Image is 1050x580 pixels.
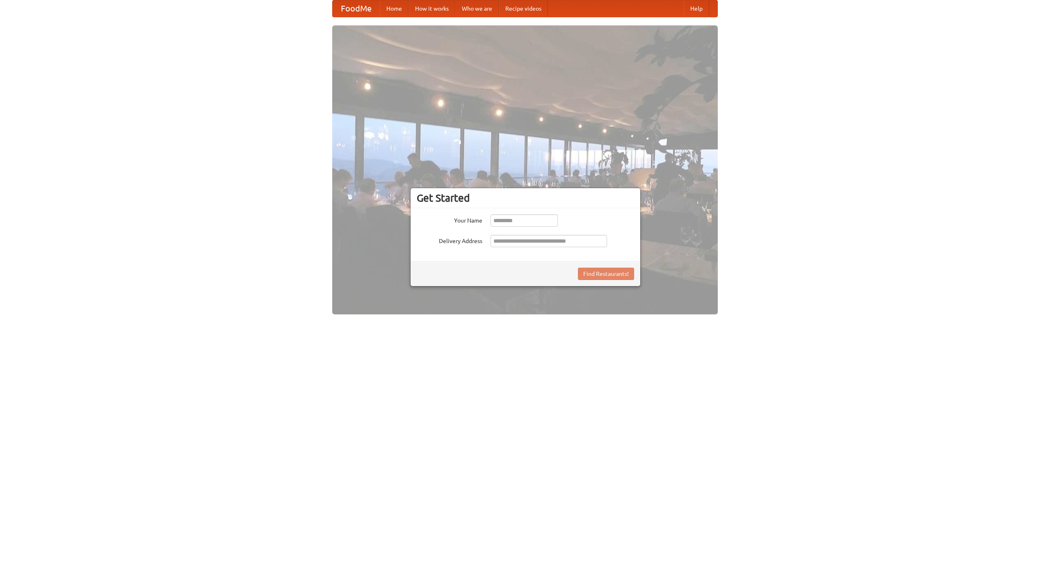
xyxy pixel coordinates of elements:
a: Recipe videos [499,0,548,17]
a: Help [684,0,709,17]
a: Who we are [455,0,499,17]
label: Your Name [417,214,482,225]
button: Find Restaurants! [578,268,634,280]
a: Home [380,0,409,17]
a: How it works [409,0,455,17]
label: Delivery Address [417,235,482,245]
a: FoodMe [333,0,380,17]
h3: Get Started [417,192,634,204]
